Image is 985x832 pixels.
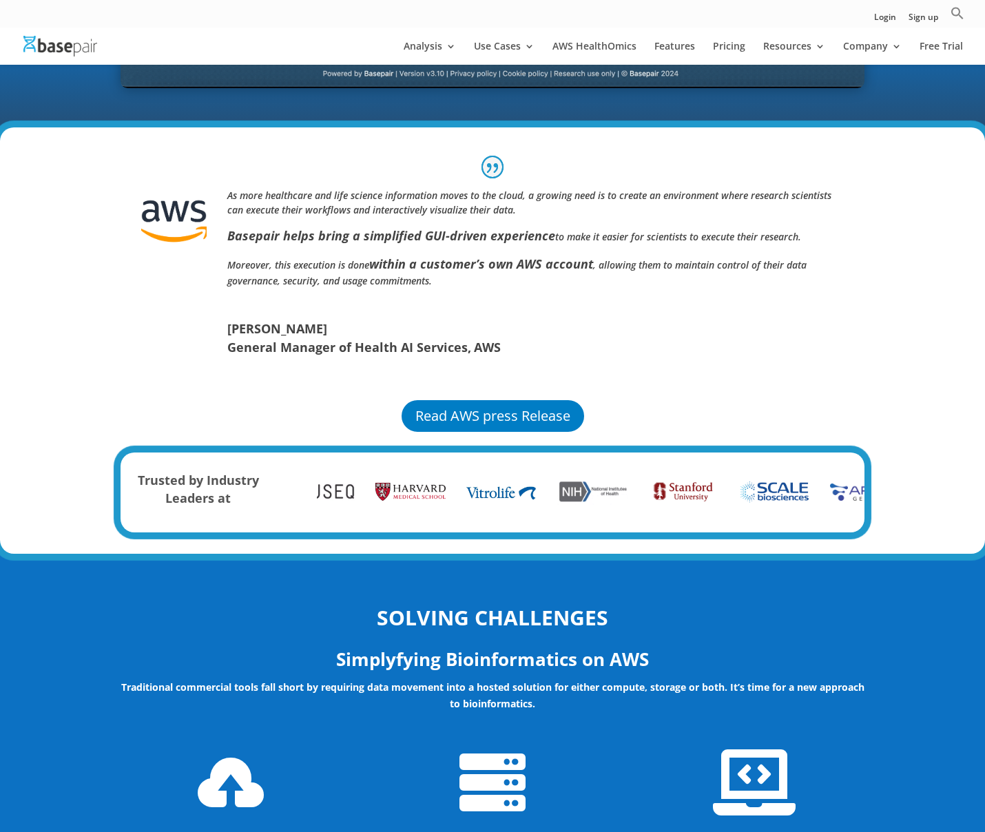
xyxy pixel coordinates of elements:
[843,41,902,65] a: Company
[474,41,535,65] a: Use Cases
[468,339,471,355] span: ,
[23,36,97,56] img: Basepair
[951,6,964,20] svg: Search
[404,41,456,65] a: Analysis
[377,603,608,632] strong: SOLVING CHALLENGES
[874,13,896,28] a: Login
[198,749,264,815] span: 
[227,227,555,244] strong: Basepair helps bring a simplified GUI-driven experience
[336,647,649,672] strong: Simplyfying Bioinformatics on AWS
[552,41,636,65] a: AWS HealthOmics
[227,339,468,355] span: General Manager of Health AI Services
[713,41,745,65] a: Pricing
[227,230,801,243] i: to make it easier for scientists to execute their research.
[227,320,844,338] span: [PERSON_NAME]
[474,339,501,355] span: AWS
[916,763,968,815] iframe: Drift Widget Chat Controller
[227,189,831,216] i: As more healthcare and life science information moves to the cloud, a growing need is to create a...
[713,749,796,815] span: 
[951,6,964,28] a: Search Icon Link
[121,680,864,710] strong: Traditional commercial tools fall short by requiring data movement into a hosted solution for eit...
[369,256,593,272] b: within a customer’s own AWS account
[920,41,963,65] a: Free Trial
[763,41,825,65] a: Resources
[654,41,695,65] a: Features
[459,749,526,815] span: 
[400,398,586,434] a: Read AWS press Release
[909,13,938,28] a: Sign up
[227,258,807,287] i: Moreover, this execution is done , allowing them to maintain control of their data governance, se...
[138,472,259,506] strong: Trusted by Industry Leaders at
